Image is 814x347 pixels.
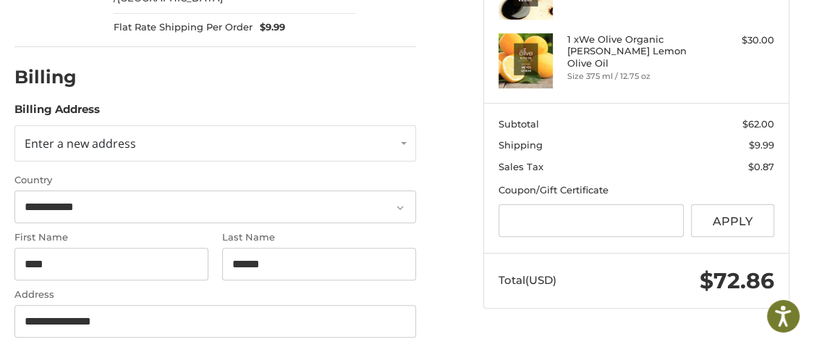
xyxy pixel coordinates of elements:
span: Sales Tax [499,161,543,172]
legend: Billing Address [14,101,100,125]
span: Flat Rate Shipping Per Order [114,20,253,35]
a: Enter or select a different address [14,125,417,162]
li: Size 375 ml / 12.75 oz [567,70,702,83]
button: Open LiveChat chat widget [166,19,184,36]
p: We're away right now. Please check back later! [20,22,164,33]
span: Subtotal [499,118,539,130]
div: $30.00 [705,33,774,48]
span: $9.99 [253,20,285,35]
span: $0.87 [748,161,774,172]
span: $9.99 [749,139,774,151]
span: Shipping [499,139,543,151]
label: Address [14,288,417,302]
input: Gift Certificate or Coupon Code [499,204,684,237]
button: Apply [691,204,775,237]
h2: Billing [14,66,99,88]
label: First Name [14,230,208,245]
h4: 1 x We Olive Organic [PERSON_NAME] Lemon Olive Oil [567,33,702,69]
span: Enter a new address [25,135,136,151]
span: $62.00 [742,118,774,130]
div: Coupon/Gift Certificate [499,183,775,198]
span: $72.86 [700,267,774,294]
label: Last Name [222,230,416,245]
span: Total (USD) [499,273,556,287]
label: Country [14,173,417,188]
